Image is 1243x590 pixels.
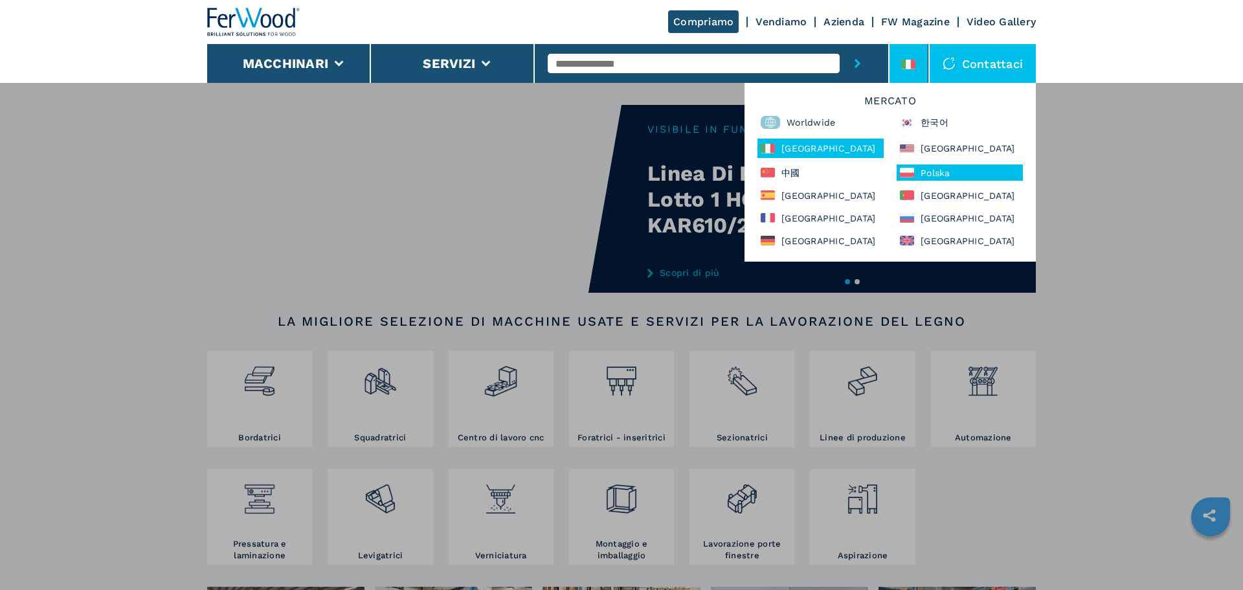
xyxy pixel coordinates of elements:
a: FW Magazine [881,16,950,28]
div: [GEOGRAPHIC_DATA] [757,210,884,226]
a: Video Gallery [967,16,1036,28]
div: [GEOGRAPHIC_DATA] [757,139,884,158]
img: Ferwood [207,8,300,36]
h6: Mercato [751,96,1029,113]
a: Azienda [823,16,864,28]
div: Worldwide [757,113,884,132]
div: [GEOGRAPHIC_DATA] [897,210,1023,226]
button: submit-button [840,44,875,83]
div: [GEOGRAPHIC_DATA] [757,233,884,249]
div: Polska [897,165,1023,181]
img: Contattaci [943,57,956,70]
button: Macchinari [243,56,329,71]
div: 中國 [757,165,884,181]
a: Vendiamo [756,16,807,28]
div: 한국어 [897,113,1023,132]
div: [GEOGRAPHIC_DATA] [897,187,1023,203]
a: Compriamo [668,10,739,33]
div: [GEOGRAPHIC_DATA] [757,187,884,203]
button: Servizi [423,56,475,71]
div: [GEOGRAPHIC_DATA] [897,233,1023,249]
div: Contattaci [930,44,1036,83]
div: [GEOGRAPHIC_DATA] [897,139,1023,158]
